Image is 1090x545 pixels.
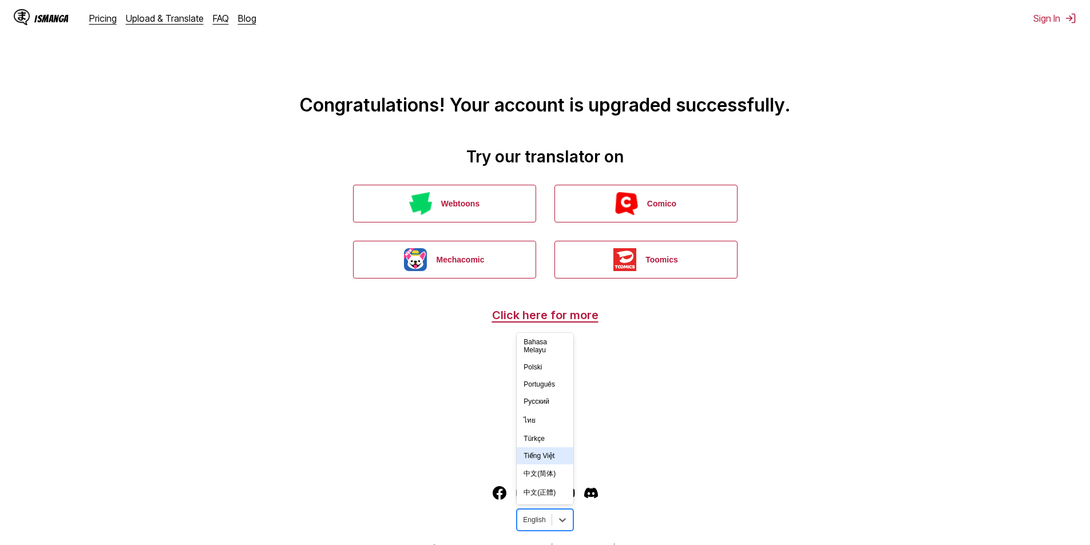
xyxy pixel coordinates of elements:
img: Sign out [1065,13,1076,24]
div: 中文(正體) [517,483,573,502]
div: Polski [517,359,573,376]
input: Select language [523,516,525,524]
h2: Try our translator on [9,147,1081,166]
div: Русский [517,393,573,410]
a: FAQ [213,13,229,24]
img: Toomics [613,248,636,271]
button: Comico [554,185,738,222]
div: ไทย [517,410,573,430]
div: IsManga [34,13,69,24]
a: IsManga LogoIsManga [14,9,89,27]
img: IsManga Facebook [493,486,506,500]
div: Türkçe [517,430,573,447]
button: Webtoons [353,185,536,222]
a: Click here for more [492,308,598,322]
button: Sign In [1033,13,1076,24]
h1: Congratulations! Your account is upgraded successfully. [9,12,1081,116]
img: IsManga Logo [14,9,30,25]
a: Upload & Translate [126,13,204,24]
div: Bahasa Melayu [517,333,573,359]
img: IsManga Discord [584,486,598,500]
img: Comico [615,192,638,215]
a: Pricing [89,13,117,24]
div: Tiếng Việt [517,447,573,464]
div: 中文(简体) [517,464,573,483]
a: Discord [584,486,598,500]
img: Mechacomic [404,248,427,271]
div: Português [517,376,573,393]
a: Blog [238,13,256,24]
img: Webtoons [409,192,432,215]
button: Toomics [554,241,738,279]
button: Mechacomic [353,241,536,279]
a: Facebook [493,486,506,500]
a: Instagram [516,486,529,500]
img: IsManga Instagram [516,486,529,500]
